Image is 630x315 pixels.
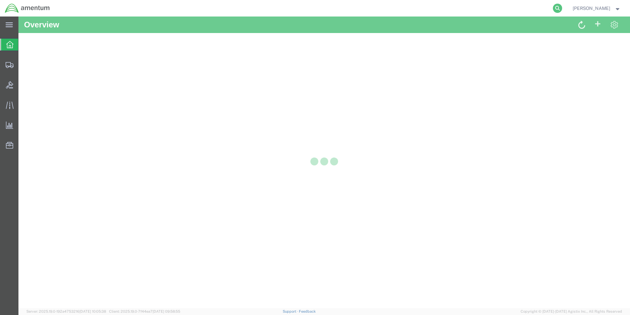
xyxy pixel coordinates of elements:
[573,5,610,12] span: John Allen
[572,4,621,12] button: [PERSON_NAME]
[589,2,603,16] button: Manage dashboard
[283,309,299,313] a: Support
[573,2,586,16] button: Add module
[26,309,106,313] span: Server: 2025.19.0-192a4753216
[557,2,569,16] button: Refresh dashboard
[299,309,316,313] a: Feedback
[79,309,106,313] span: [DATE] 10:05:38
[109,309,180,313] span: Client: 2025.19.0-7f44ea7
[6,4,41,13] h1: Overview
[5,3,50,13] img: logo
[153,309,180,313] span: [DATE] 09:58:55
[521,309,622,314] span: Copyright © [DATE]-[DATE] Agistix Inc., All Rights Reserved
